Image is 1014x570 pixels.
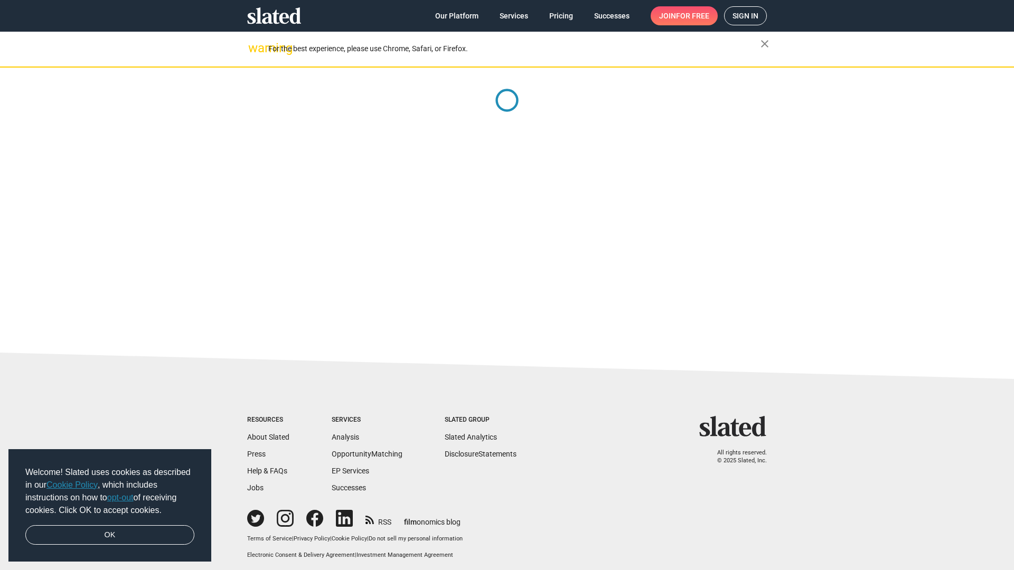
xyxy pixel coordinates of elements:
[427,6,487,25] a: Our Platform
[356,552,453,558] a: Investment Management Agreement
[367,535,369,542] span: |
[659,6,709,25] span: Join
[586,6,638,25] a: Successes
[294,535,330,542] a: Privacy Policy
[500,6,528,25] span: Services
[247,483,264,492] a: Jobs
[733,7,758,25] span: Sign in
[724,6,767,25] a: Sign in
[445,416,517,424] div: Slated Group
[8,449,211,562] div: cookieconsent
[355,552,356,558] span: |
[247,552,355,558] a: Electronic Consent & Delivery Agreement
[25,525,194,545] a: dismiss cookie message
[676,6,709,25] span: for free
[594,6,630,25] span: Successes
[268,42,760,56] div: For the best experience, please use Chrome, Safari, or Firefox.
[404,509,461,527] a: filmonomics blog
[541,6,581,25] a: Pricing
[404,518,417,526] span: film
[46,480,98,489] a: Cookie Policy
[435,6,478,25] span: Our Platform
[491,6,537,25] a: Services
[365,511,391,527] a: RSS
[445,450,517,458] a: DisclosureStatements
[549,6,573,25] span: Pricing
[332,535,367,542] a: Cookie Policy
[107,493,134,502] a: opt-out
[758,37,771,50] mat-icon: close
[332,433,359,441] a: Analysis
[292,535,294,542] span: |
[247,433,289,441] a: About Slated
[332,467,369,475] a: EP Services
[330,535,332,542] span: |
[651,6,718,25] a: Joinfor free
[332,416,402,424] div: Services
[247,467,287,475] a: Help & FAQs
[247,450,266,458] a: Press
[247,535,292,542] a: Terms of Service
[247,416,289,424] div: Resources
[332,450,402,458] a: OpportunityMatching
[25,466,194,517] span: Welcome! Slated uses cookies as described in our , which includes instructions on how to of recei...
[445,433,497,441] a: Slated Analytics
[369,535,463,543] button: Do not sell my personal information
[332,483,366,492] a: Successes
[248,42,261,54] mat-icon: warning
[706,449,767,464] p: All rights reserved. © 2025 Slated, Inc.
